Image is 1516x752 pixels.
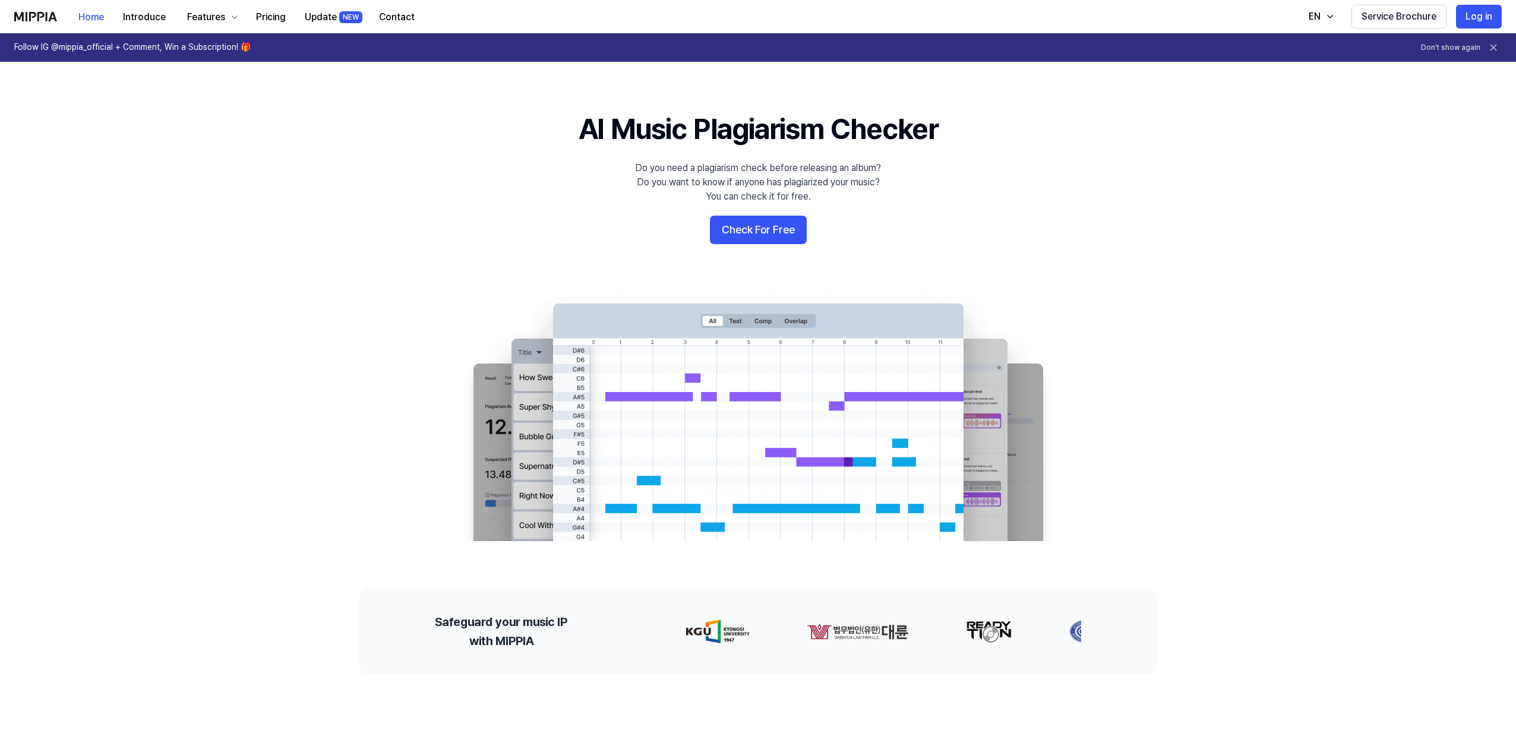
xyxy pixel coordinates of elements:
img: partner-logo-3 [1069,620,1106,643]
div: EN [1306,10,1323,24]
div: Do you need a plagiarism check before releasing an album? Do you want to know if anyone has plagi... [635,161,881,204]
button: UpdateNEW [295,5,369,29]
button: Pricing [247,5,295,29]
button: Features [175,5,247,29]
div: Features [185,10,228,24]
img: partner-logo-2 [966,620,1012,643]
img: main Image [449,292,1067,541]
h1: AI Music Plagiarism Checker [579,109,938,149]
h1: Follow IG @mippia_official + Comment, Win a Subscription! 🎁 [14,42,251,53]
a: Home [69,1,113,33]
button: Check For Free [710,216,807,244]
img: logo [14,12,57,21]
a: UpdateNEW [295,1,369,33]
button: EN [1297,5,1342,29]
div: NEW [339,11,362,23]
img: partner-logo-0 [686,620,750,643]
button: Don't show again [1421,43,1480,53]
button: Log in [1456,5,1502,29]
button: Home [69,5,113,29]
button: Contact [369,5,424,29]
button: Service Brochure [1351,5,1446,29]
h2: Safeguard your music IP with MIPPIA [435,612,567,650]
button: Introduce [113,5,175,29]
img: partner-logo-1 [807,620,909,643]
